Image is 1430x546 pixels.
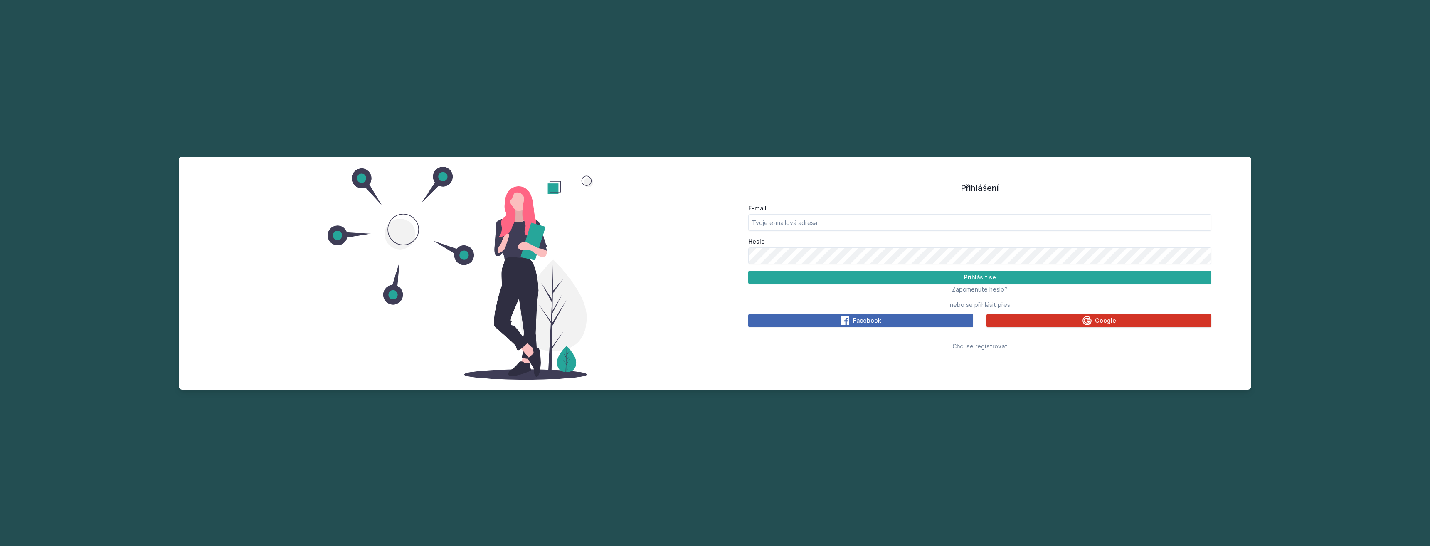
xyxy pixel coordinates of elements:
[748,214,1211,231] input: Tvoje e-mailová adresa
[748,204,1211,212] label: E-mail
[748,271,1211,284] button: Přihlásit se
[952,343,1007,350] span: Chci se registrovat
[986,314,1211,327] button: Google
[1095,316,1116,325] span: Google
[952,341,1007,351] button: Chci se registrovat
[950,301,1010,309] span: nebo se přihlásit přes
[748,314,973,327] button: Facebook
[748,237,1211,246] label: Heslo
[853,316,881,325] span: Facebook
[952,286,1008,293] span: Zapomenuté heslo?
[748,182,1211,194] h1: Přihlášení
